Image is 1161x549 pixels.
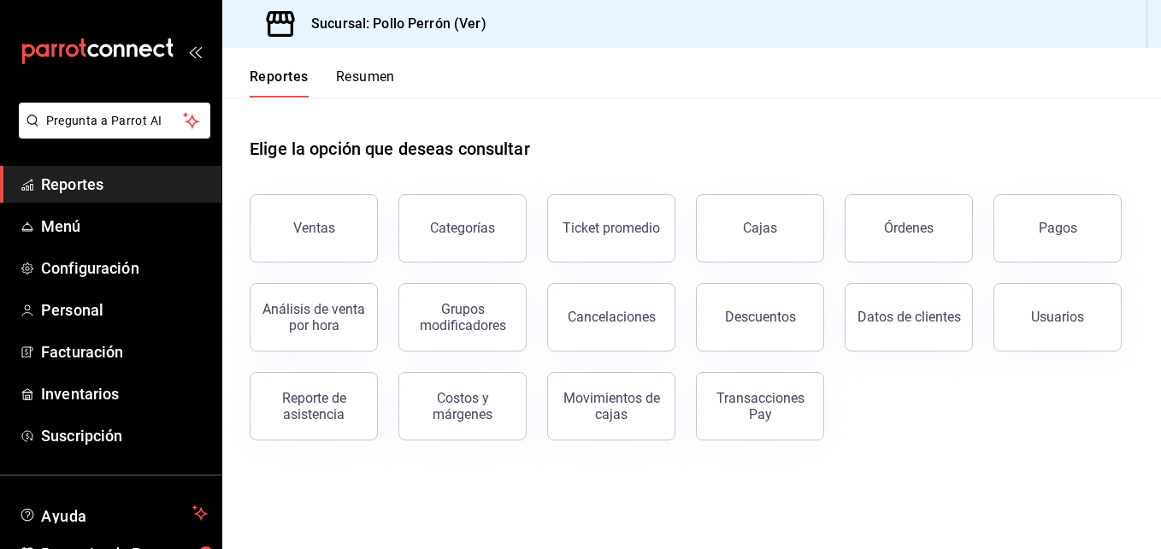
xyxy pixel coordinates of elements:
div: Categorías [430,220,495,236]
button: Usuarios [993,283,1122,351]
div: Reporte de asistencia [261,390,367,422]
button: Reportes [250,68,309,97]
div: Datos de clientes [857,309,961,325]
h3: Sucursal: Pollo Perrón (Ver) [298,14,486,34]
div: Grupos modificadores [410,301,516,334]
button: Cajas [696,194,824,263]
div: Movimientos de cajas [558,390,664,422]
div: navigation tabs [250,68,395,97]
button: Análisis de venta por hora [250,283,378,351]
span: Inventarios [41,382,208,405]
div: Descuentos [725,309,796,325]
button: Ventas [250,194,378,263]
div: Usuarios [1031,309,1084,325]
span: Pregunta a Parrot AI [46,112,184,130]
button: Movimientos de cajas [547,372,675,440]
button: Transacciones Pay [696,372,824,440]
div: Pagos [1039,220,1077,236]
span: Facturación [41,340,208,363]
button: Descuentos [696,283,824,351]
button: Pagos [993,194,1122,263]
div: Ticket promedio [563,220,660,236]
div: Cajas [743,220,777,236]
button: Resumen [336,68,395,97]
div: Ventas [293,220,335,236]
button: open_drawer_menu [188,44,202,58]
div: Órdenes [884,220,934,236]
span: Suscripción [41,424,208,447]
button: Reporte de asistencia [250,372,378,440]
a: Pregunta a Parrot AI [12,124,210,142]
button: Cancelaciones [547,283,675,351]
h1: Elige la opción que deseas consultar [250,136,530,162]
span: Personal [41,298,208,322]
div: Costos y márgenes [410,390,516,422]
button: Grupos modificadores [398,283,527,351]
span: Reportes [41,173,208,196]
span: Menú [41,215,208,238]
button: Categorías [398,194,527,263]
button: Órdenes [845,194,973,263]
button: Ticket promedio [547,194,675,263]
div: Análisis de venta por hora [261,301,367,334]
span: Ayuda [41,503,186,523]
button: Datos de clientes [845,283,973,351]
button: Costos y márgenes [398,372,527,440]
span: Configuración [41,257,208,280]
div: Cancelaciones [568,309,656,325]
button: Pregunta a Parrot AI [19,103,210,139]
div: Transacciones Pay [707,390,813,422]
